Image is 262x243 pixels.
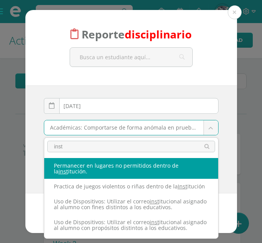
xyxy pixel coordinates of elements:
[150,198,159,205] span: inst
[58,168,68,175] span: inst
[44,194,218,215] div: Uso de Dispositivos: Utilizar el correo itucional asignado al alumno con fines distintos a los ed...
[44,158,218,179] div: Permanecer en lugares no permitidos dentro de la itución.
[178,183,187,190] span: Inst
[44,215,218,235] div: Uso de Dispositivos: Utilizar el correo itucional asignado al alumno con propósitos distintos a l...
[44,179,218,194] div: Practica de juegos violentos o riñas dentro de la itución
[150,218,159,226] span: inst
